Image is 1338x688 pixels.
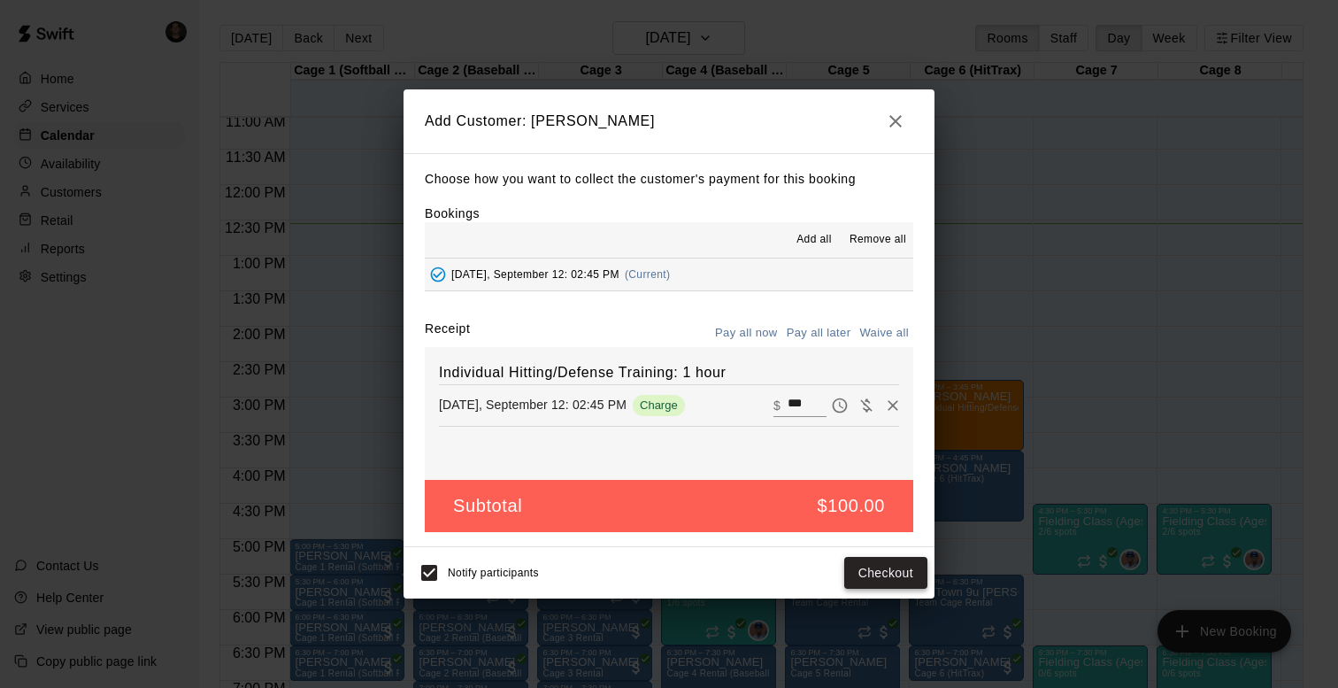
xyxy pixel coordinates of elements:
button: Checkout [844,557,927,590]
button: Waive all [855,320,913,347]
h5: Subtotal [453,494,522,518]
button: Remove all [842,226,913,254]
button: Pay all now [711,320,782,347]
p: [DATE], September 12: 02:45 PM [439,396,627,414]
p: Choose how you want to collect the customer's payment for this booking [425,168,913,190]
h5: $100.00 [818,494,886,518]
span: Notify participants [448,567,539,579]
button: Pay all later [782,320,856,347]
h2: Add Customer: [PERSON_NAME] [404,89,934,153]
p: $ [773,397,780,414]
span: Pay later [827,397,853,412]
label: Receipt [425,320,470,347]
span: Remove all [850,231,906,249]
button: Remove [880,392,906,419]
label: Bookings [425,206,480,220]
button: Added - Collect Payment[DATE], September 12: 02:45 PM(Current) [425,259,913,291]
button: Add all [786,226,842,254]
span: Charge [633,398,685,412]
button: Added - Collect Payment [425,261,451,288]
span: Add all [796,231,832,249]
span: [DATE], September 12: 02:45 PM [451,268,619,281]
h6: Individual Hitting/Defense Training: 1 hour [439,361,899,384]
span: Waive payment [853,397,880,412]
span: (Current) [625,268,671,281]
